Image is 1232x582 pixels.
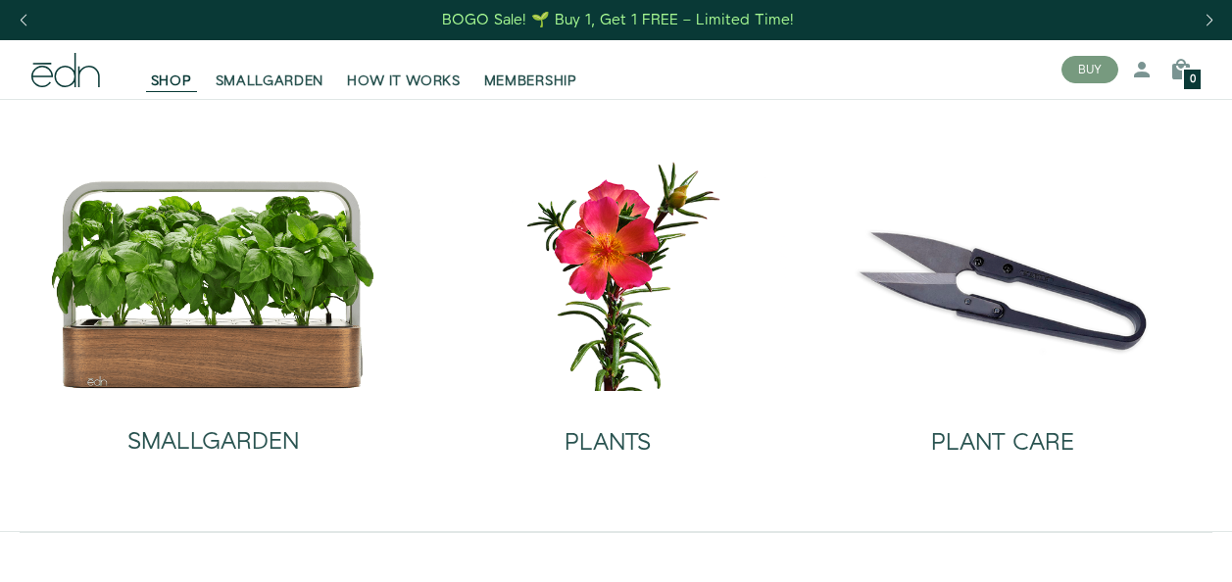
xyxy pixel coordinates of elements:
iframe: Ouvre un widget dans lequel vous pouvez trouver plus d’informations [1064,523,1212,572]
div: BOGO Sale! 🌱 Buy 1, Get 1 FREE – Limited Time! [442,10,794,30]
span: SMALLGARDEN [216,72,324,91]
a: HOW IT WORKS [335,48,471,91]
a: SHOP [139,48,204,91]
h2: SMALLGARDEN [127,429,299,455]
a: SMALLGARDEN [50,390,377,470]
span: MEMBERSHIP [484,72,577,91]
button: BUY [1061,56,1118,83]
span: 0 [1190,74,1196,85]
a: SMALLGARDEN [204,48,336,91]
h2: PLANT CARE [931,430,1074,456]
h2: PLANTS [565,430,651,456]
span: SHOP [151,72,192,91]
a: PLANTS [426,391,790,471]
a: BOGO Sale! 🌱 Buy 1, Get 1 FREE – Limited Time! [440,5,796,35]
a: MEMBERSHIP [472,48,589,91]
a: PLANT CARE [821,391,1185,471]
span: HOW IT WORKS [347,72,460,91]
